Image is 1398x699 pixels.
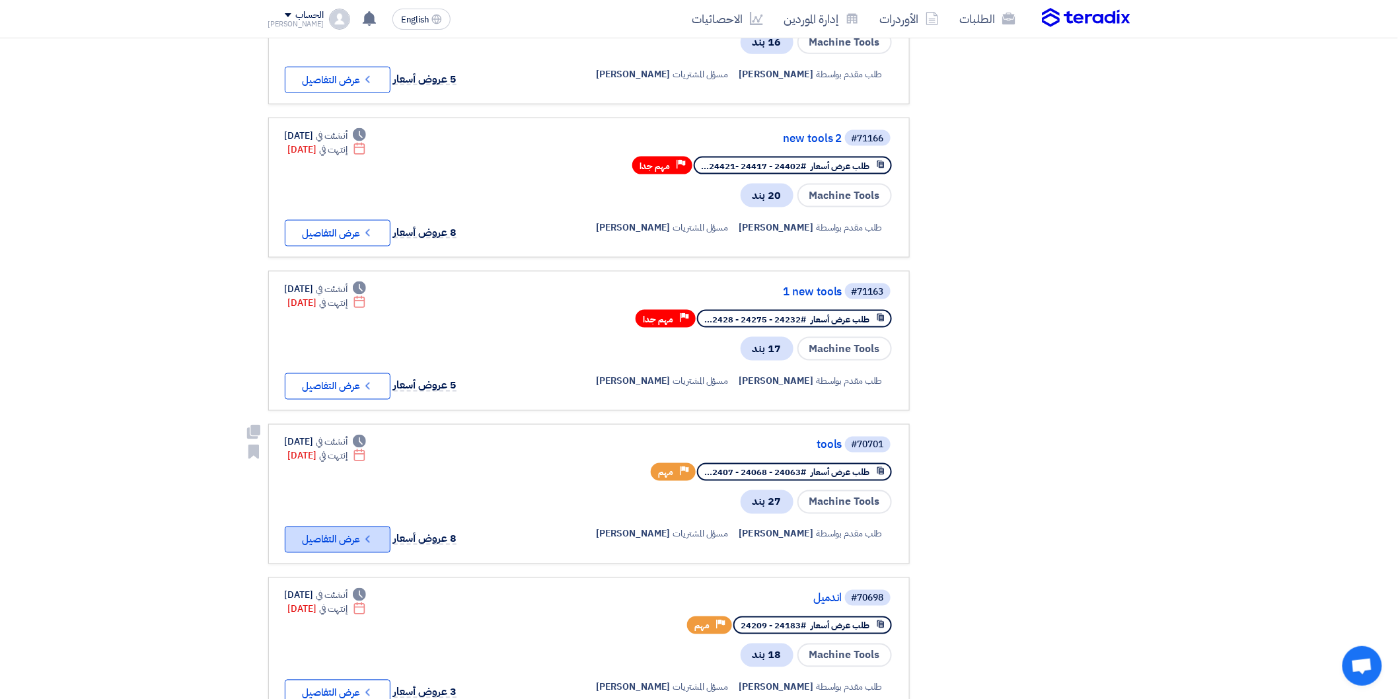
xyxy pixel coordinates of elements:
[596,221,671,235] span: [PERSON_NAME]
[797,30,892,54] span: Machine Tools
[640,160,671,172] span: مهم جدا
[797,644,892,667] span: Machine Tools
[319,296,348,310] span: إنتهت في
[673,221,729,235] span: مسؤل المشتريات
[949,3,1026,34] a: الطلبات
[774,3,869,34] a: إدارة الموردين
[739,527,814,541] span: [PERSON_NAME]
[741,490,793,514] span: 27 بند
[394,378,457,394] span: 5 عروض أسعار
[596,681,671,694] span: [PERSON_NAME]
[285,435,367,449] div: [DATE]
[288,143,367,157] div: [DATE]
[705,466,807,479] span: #24063 - 24068 - 2407...
[816,681,883,694] span: طلب مقدم بواسطة
[673,374,729,388] span: مسؤل المشتريات
[1042,8,1130,28] img: Teradix logo
[1343,646,1382,686] div: Open chat
[811,466,870,479] span: طلب عرض أسعار
[394,225,457,240] span: 8 عروض أسعار
[285,67,390,93] button: عرض التفاصيل
[316,435,348,449] span: أنشئت في
[852,287,884,297] div: #71163
[695,620,710,632] span: مهم
[797,490,892,514] span: Machine Tools
[869,3,949,34] a: الأوردرات
[288,449,367,463] div: [DATE]
[285,373,390,400] button: عرض التفاصيل
[816,374,883,388] span: طلب مقدم بواسطة
[288,296,367,310] div: [DATE]
[578,439,842,451] a: tools
[797,337,892,361] span: Machine Tools
[394,531,457,547] span: 8 عروض أسعار
[739,681,814,694] span: [PERSON_NAME]
[316,129,348,143] span: أنشئت في
[285,220,390,246] button: عرض التفاصيل
[673,681,729,694] span: مسؤل المشتريات
[316,282,348,296] span: أنشئت في
[739,221,814,235] span: [PERSON_NAME]
[741,644,793,667] span: 18 بند
[673,527,729,541] span: مسؤل المشتريات
[673,67,729,81] span: مسؤل المشتريات
[596,67,671,81] span: [PERSON_NAME]
[741,337,793,361] span: 17 بند
[797,184,892,207] span: Machine Tools
[811,160,870,172] span: طلب عرض أسعار
[295,10,324,21] div: الحساب
[329,9,350,30] img: profile_test.png
[285,589,367,603] div: [DATE]
[596,374,671,388] span: [PERSON_NAME]
[285,527,390,553] button: عرض التفاصيل
[596,527,671,541] span: [PERSON_NAME]
[659,466,674,479] span: مهم
[285,129,367,143] div: [DATE]
[319,449,348,463] span: إنتهت في
[578,286,842,298] a: 1 new tools
[852,134,884,143] div: #71166
[392,9,451,30] button: English
[319,603,348,616] span: إنتهت في
[741,30,793,54] span: 16 بند
[852,441,884,450] div: #70701
[578,133,842,145] a: new tools 2
[739,67,814,81] span: [PERSON_NAME]
[816,221,883,235] span: طلب مقدم بواسطة
[816,67,883,81] span: طلب مقدم بواسطة
[578,593,842,605] a: اندميل
[268,20,324,28] div: [PERSON_NAME]
[811,620,870,632] span: طلب عرض أسعار
[316,589,348,603] span: أنشئت في
[702,160,807,172] span: #24402 - 24417 -24421...
[811,313,870,326] span: طلب عرض أسعار
[741,620,807,632] span: #24183 - 24209
[401,15,429,24] span: English
[288,603,367,616] div: [DATE]
[705,313,807,326] span: #24232 - 24275 - 2428...
[739,374,814,388] span: [PERSON_NAME]
[394,71,457,87] span: 5 عروض أسعار
[644,313,674,326] span: مهم جدا
[852,594,884,603] div: #70698
[741,184,793,207] span: 20 بند
[319,143,348,157] span: إنتهت في
[285,282,367,296] div: [DATE]
[682,3,774,34] a: الاحصائيات
[816,527,883,541] span: طلب مقدم بواسطة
